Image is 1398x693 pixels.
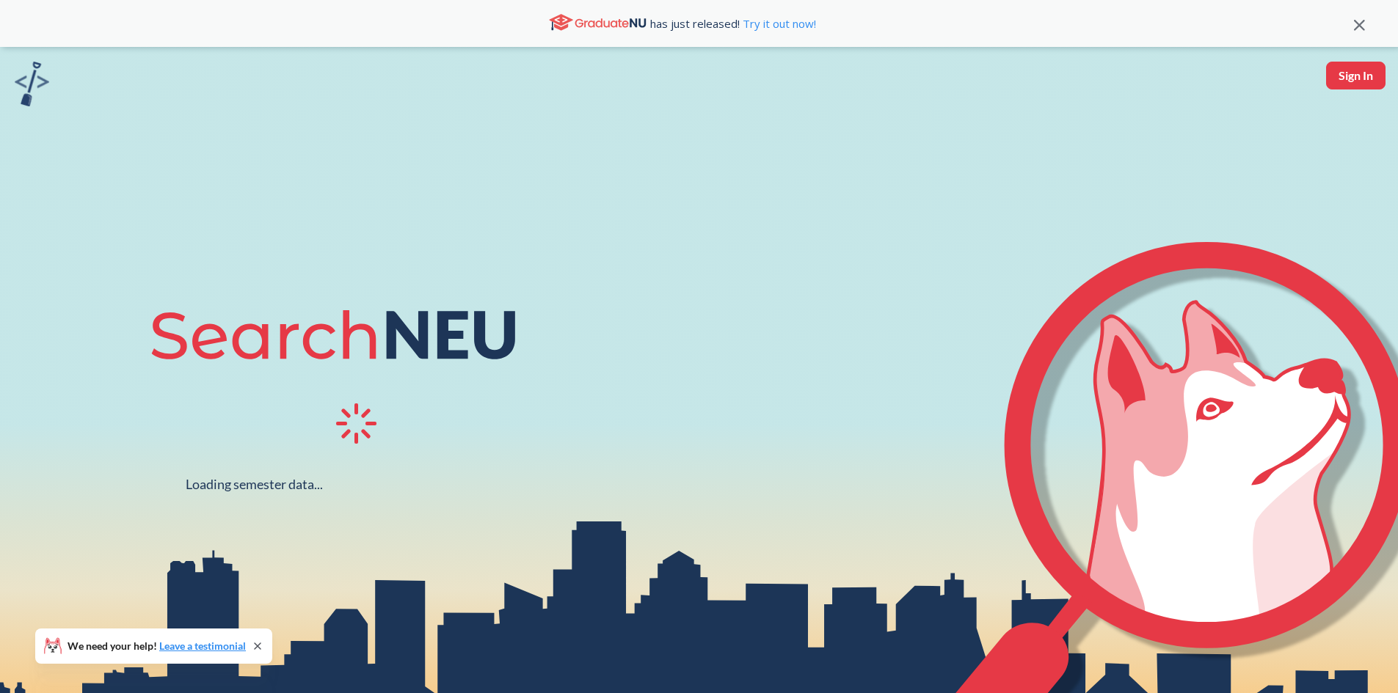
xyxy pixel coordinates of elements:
[740,16,816,31] a: Try it out now!
[1326,62,1386,89] button: Sign In
[15,62,49,106] img: sandbox logo
[159,639,246,652] a: Leave a testimonial
[15,62,49,111] a: sandbox logo
[68,641,246,651] span: We need your help!
[186,476,323,493] div: Loading semester data...
[650,15,816,32] span: has just released!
